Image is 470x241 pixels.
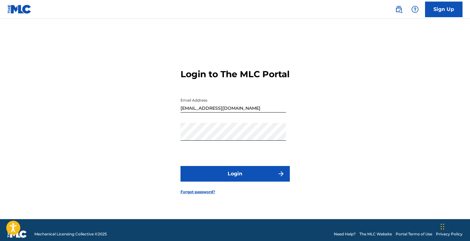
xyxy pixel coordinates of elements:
a: The MLC Website [359,231,392,237]
a: Sign Up [425,2,463,17]
img: search [395,6,403,13]
a: Privacy Policy [436,231,463,237]
button: Login [181,166,290,182]
a: Forgot password? [181,189,215,195]
img: logo [7,230,27,238]
a: Need Help? [334,231,356,237]
span: Mechanical Licensing Collective © 2025 [34,231,107,237]
h3: Login to The MLC Portal [181,69,289,80]
iframe: Chat Widget [439,211,470,241]
a: Public Search [393,3,405,16]
div: Help [409,3,421,16]
img: f7272a7cc735f4ea7f67.svg [277,170,285,178]
img: help [411,6,419,13]
a: Portal Terms of Use [396,231,432,237]
div: Drag [441,217,444,236]
img: MLC Logo [7,5,32,14]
